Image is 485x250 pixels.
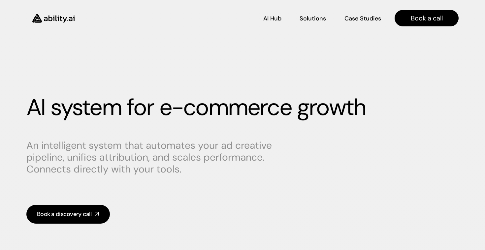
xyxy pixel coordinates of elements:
a: Case Studies [344,13,381,24]
div: Book a discovery call [37,210,91,218]
a: Book a discovery call [26,205,110,224]
p: AI Hub [263,15,281,23]
h3: Ready-to-use in Slack [44,62,90,69]
a: Solutions [300,13,326,24]
a: Book a call [395,10,459,26]
h1: AI system for e-commerce growth [26,94,459,121]
p: An intelligent system that automates your ad creative pipeline, unifies attribution, and scales p... [26,140,277,175]
p: Book a call [411,14,443,23]
nav: Main navigation [84,10,459,26]
p: Case Studies [344,15,381,23]
p: Solutions [300,15,326,23]
a: AI Hub [263,13,281,24]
